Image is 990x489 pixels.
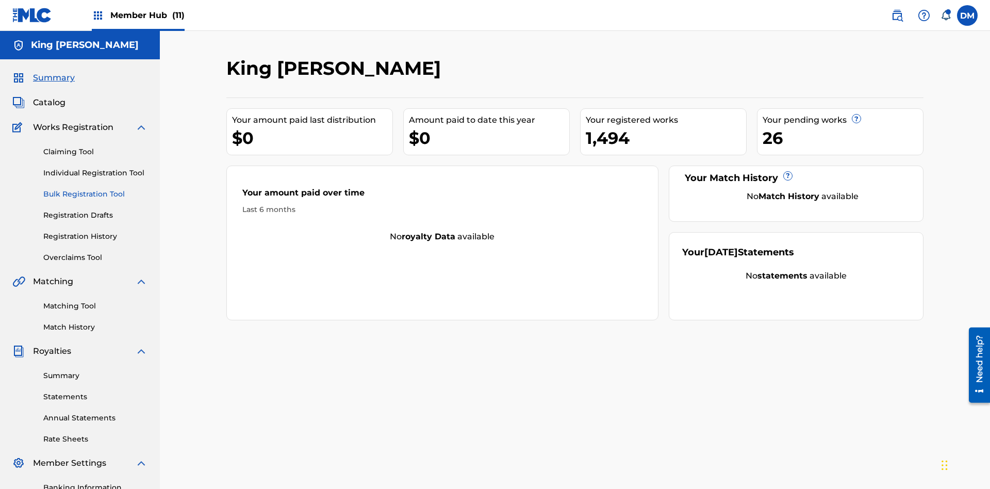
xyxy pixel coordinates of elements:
[33,72,75,84] span: Summary
[232,114,392,126] div: Your amount paid last distribution
[887,5,907,26] a: Public Search
[43,322,147,333] a: Match History
[43,434,147,445] a: Rate Sheets
[242,187,642,204] div: Your amount paid over time
[704,247,738,258] span: [DATE]
[31,39,139,51] h5: King McTesterson
[43,301,147,312] a: Matching Tool
[43,252,147,263] a: Overclaims Tool
[43,146,147,157] a: Claiming Tool
[43,413,147,423] a: Annual Statements
[43,370,147,381] a: Summary
[586,126,746,150] div: 1,494
[43,231,147,242] a: Registration History
[43,168,147,178] a: Individual Registration Tool
[43,189,147,200] a: Bulk Registration Tool
[242,204,642,215] div: Last 6 months
[172,10,185,20] span: (11)
[586,114,746,126] div: Your registered works
[918,9,930,22] img: help
[938,439,990,489] iframe: Chat Widget
[409,114,569,126] div: Amount paid to date this year
[957,5,978,26] div: User Menu
[12,121,26,134] img: Works Registration
[12,345,25,357] img: Royalties
[784,172,792,180] span: ?
[33,275,73,288] span: Matching
[852,115,861,123] span: ?
[227,231,658,243] div: No available
[12,96,65,109] a: CatalogCatalog
[12,275,25,288] img: Matching
[961,323,990,408] iframe: Resource Center
[12,72,25,84] img: Summary
[12,96,25,109] img: Catalog
[682,270,911,282] div: No available
[12,457,25,469] img: Member Settings
[92,9,104,22] img: Top Rightsholders
[33,96,65,109] span: Catalog
[12,72,75,84] a: SummarySummary
[12,8,52,23] img: MLC Logo
[402,232,455,241] strong: royalty data
[135,345,147,357] img: expand
[43,210,147,221] a: Registration Drafts
[232,126,392,150] div: $0
[12,39,25,52] img: Accounts
[110,9,185,21] span: Member Hub
[757,271,807,281] strong: statements
[891,9,903,22] img: search
[135,121,147,134] img: expand
[695,190,911,203] div: No available
[682,246,794,259] div: Your Statements
[940,10,951,21] div: Notifications
[33,457,106,469] span: Member Settings
[682,171,911,185] div: Your Match History
[758,191,819,201] strong: Match History
[763,114,923,126] div: Your pending works
[33,121,113,134] span: Works Registration
[226,57,446,80] h2: King [PERSON_NAME]
[135,275,147,288] img: expand
[942,450,948,481] div: Drag
[33,345,71,357] span: Royalties
[43,392,147,402] a: Statements
[763,126,923,150] div: 26
[914,5,934,26] div: Help
[409,126,569,150] div: $0
[135,457,147,469] img: expand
